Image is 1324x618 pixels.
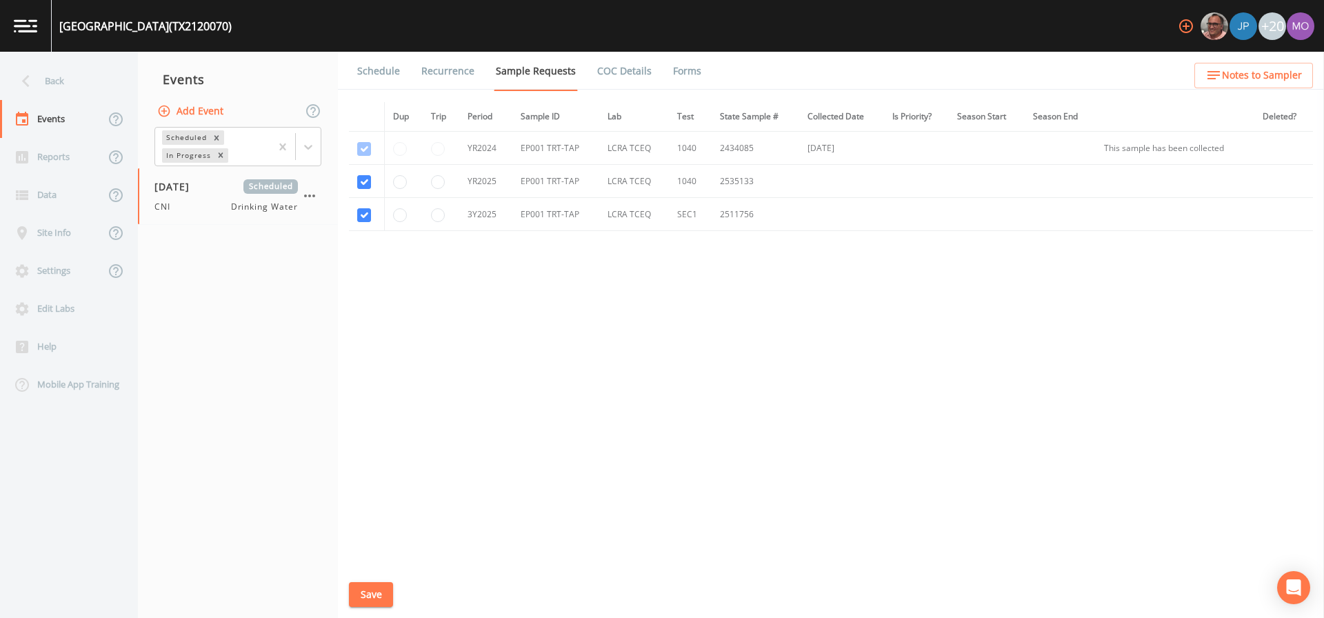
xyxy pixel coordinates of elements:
[599,165,669,198] td: LCRA TCEQ
[1230,12,1257,40] img: 41241ef155101aa6d92a04480b0d0000
[599,198,669,231] td: LCRA TCEQ
[494,52,578,91] a: Sample Requests
[799,102,884,132] th: Collected Date
[1258,12,1286,40] div: +20
[512,102,600,132] th: Sample ID
[1200,12,1229,40] div: Mike Franklin
[423,102,459,132] th: Trip
[231,201,298,213] span: Drinking Water
[599,102,669,132] th: Lab
[799,132,884,165] td: [DATE]
[243,179,298,194] span: Scheduled
[1194,63,1313,88] button: Notes to Sampler
[209,130,224,145] div: Remove Scheduled
[1201,12,1228,40] img: e2d790fa78825a4bb76dcb6ab311d44c
[162,130,209,145] div: Scheduled
[595,52,654,90] a: COC Details
[138,168,338,225] a: [DATE]ScheduledCNIDrinking Water
[355,52,402,90] a: Schedule
[14,19,37,32] img: logo
[669,198,712,231] td: SEC1
[459,102,512,132] th: Period
[162,148,213,163] div: In Progress
[459,198,512,231] td: 3Y2025
[459,132,512,165] td: YR2024
[138,62,338,97] div: Events
[385,102,423,132] th: Dup
[1096,132,1254,165] td: This sample has been collected
[712,102,799,132] th: State Sample #
[419,52,477,90] a: Recurrence
[669,132,712,165] td: 1040
[512,165,600,198] td: EP001 TRT-TAP
[949,102,1025,132] th: Season Start
[1287,12,1314,40] img: 4e251478aba98ce068fb7eae8f78b90c
[213,148,228,163] div: Remove In Progress
[599,132,669,165] td: LCRA TCEQ
[154,179,199,194] span: [DATE]
[459,165,512,198] td: YR2025
[1222,67,1302,84] span: Notes to Sampler
[1229,12,1258,40] div: Joshua gere Paul
[1025,102,1096,132] th: Season End
[884,102,949,132] th: Is Priority?
[671,52,703,90] a: Forms
[154,201,179,213] span: CNI
[712,165,799,198] td: 2535133
[712,132,799,165] td: 2434085
[712,198,799,231] td: 2511756
[669,102,712,132] th: Test
[154,99,229,124] button: Add Event
[512,132,600,165] td: EP001 TRT-TAP
[1254,102,1313,132] th: Deleted?
[512,198,600,231] td: EP001 TRT-TAP
[59,18,232,34] div: [GEOGRAPHIC_DATA] (TX2120070)
[669,165,712,198] td: 1040
[349,582,393,608] button: Save
[1277,571,1310,604] div: Open Intercom Messenger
